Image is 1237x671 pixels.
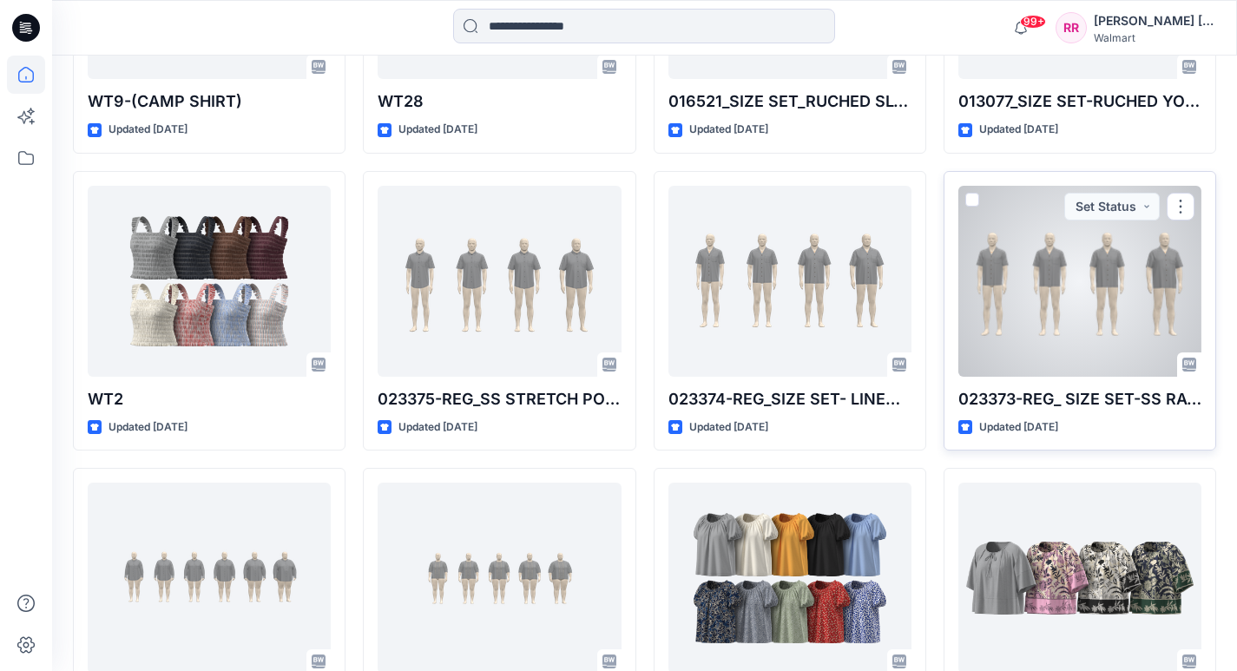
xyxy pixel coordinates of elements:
[958,186,1201,377] a: 023373-REG_ SIZE SET-SS RAYON PESORT SHIRT-12-08-25
[1094,31,1215,44] div: Walmart
[1094,10,1215,31] div: [PERSON_NAME] [PERSON_NAME]
[1056,12,1087,43] div: RR
[979,418,1058,437] p: Updated [DATE]
[88,186,331,377] a: WT2
[1020,15,1046,29] span: 99+
[979,121,1058,139] p: Updated [DATE]
[958,387,1201,411] p: 023373-REG_ SIZE SET-SS RAYON PESORT SHIRT-12-08-25
[668,387,911,411] p: 023374-REG_SIZE SET- LINEN BLEND CAMP SHIRT ([DATE])
[398,121,477,139] p: Updated [DATE]
[88,89,331,114] p: WT9-(CAMP SHIRT)
[689,418,768,437] p: Updated [DATE]
[378,186,621,377] a: 023375-REG_SS STRETCH POPLIN BUTTON DOWN-20-08-25
[958,89,1201,114] p: 013077_SIZE SET-RUCHED YOKE BLOUSE-07-04-2025
[668,186,911,377] a: 023374-REG_SIZE SET- LINEN BLEND CAMP SHIRT (12-08-25)
[398,418,477,437] p: Updated [DATE]
[109,418,188,437] p: Updated [DATE]
[378,89,621,114] p: WT28
[109,121,188,139] p: Updated [DATE]
[88,387,331,411] p: WT2
[668,89,911,114] p: 016521_SIZE SET_RUCHED SLV EMPIRE MIDI DRESS ([DATE])
[689,121,768,139] p: Updated [DATE]
[378,387,621,411] p: 023375-REG_SS STRETCH POPLIN BUTTON DOWN-20-08-25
